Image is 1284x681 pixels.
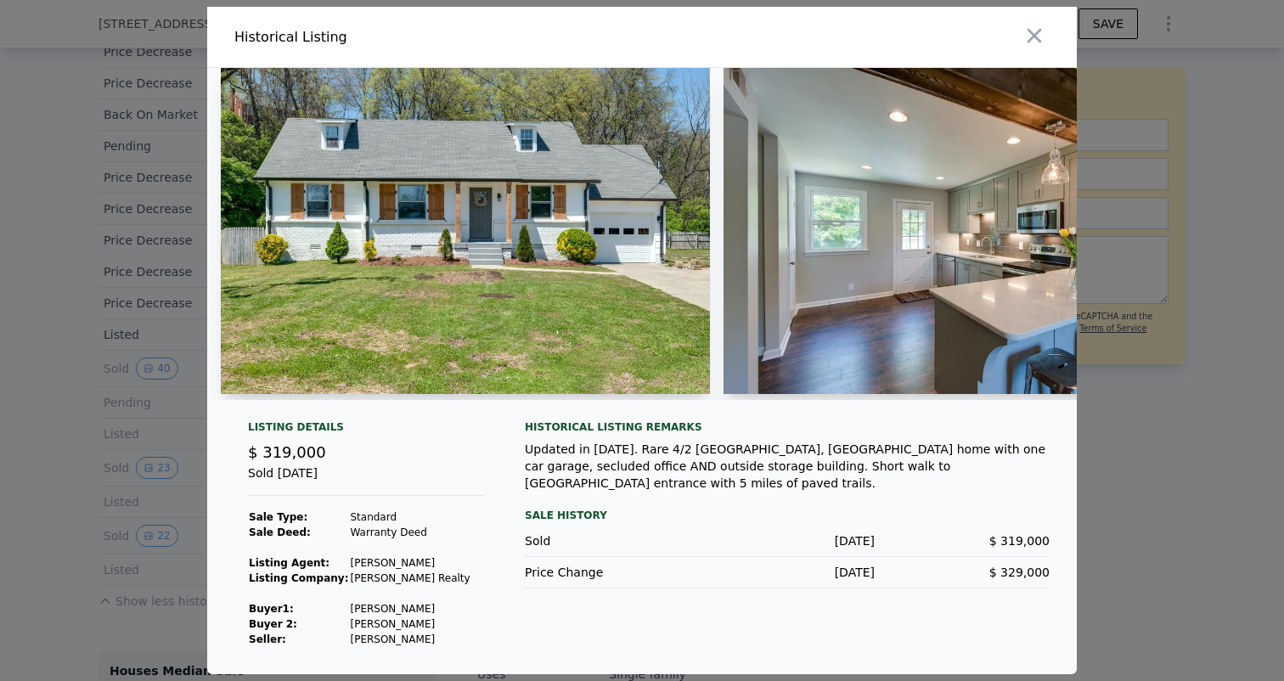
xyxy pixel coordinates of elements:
div: Historical Listing remarks [525,420,1050,434]
div: [DATE] [700,532,875,549]
td: Warranty Deed [349,525,470,540]
td: [PERSON_NAME] [349,616,470,632]
td: [PERSON_NAME] [349,555,470,571]
div: Sold [DATE] [248,464,484,496]
div: Updated in [DATE]. Rare 4/2 [GEOGRAPHIC_DATA], [GEOGRAPHIC_DATA] home with one car garage, seclud... [525,441,1050,492]
strong: Sale Deed: [249,526,311,538]
td: [PERSON_NAME] Realty [349,571,470,586]
div: Sold [525,532,700,549]
strong: Buyer 1 : [249,603,294,615]
div: Price Change [525,564,700,581]
div: [DATE] [700,564,875,581]
div: Historical Listing [234,27,635,48]
td: Standard [349,509,470,525]
strong: Seller : [249,633,286,645]
div: Listing Details [248,420,484,441]
img: Property Img [221,68,710,394]
span: $ 319,000 [989,534,1050,548]
span: $ 329,000 [989,566,1050,579]
strong: Buyer 2: [249,618,297,630]
strong: Sale Type: [249,511,307,523]
span: $ 319,000 [248,443,326,461]
td: [PERSON_NAME] [349,601,470,616]
td: [PERSON_NAME] [349,632,470,647]
div: Sale History [525,505,1050,526]
strong: Listing Company: [249,572,348,584]
img: Property Img [724,68,1213,394]
strong: Listing Agent: [249,557,329,569]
